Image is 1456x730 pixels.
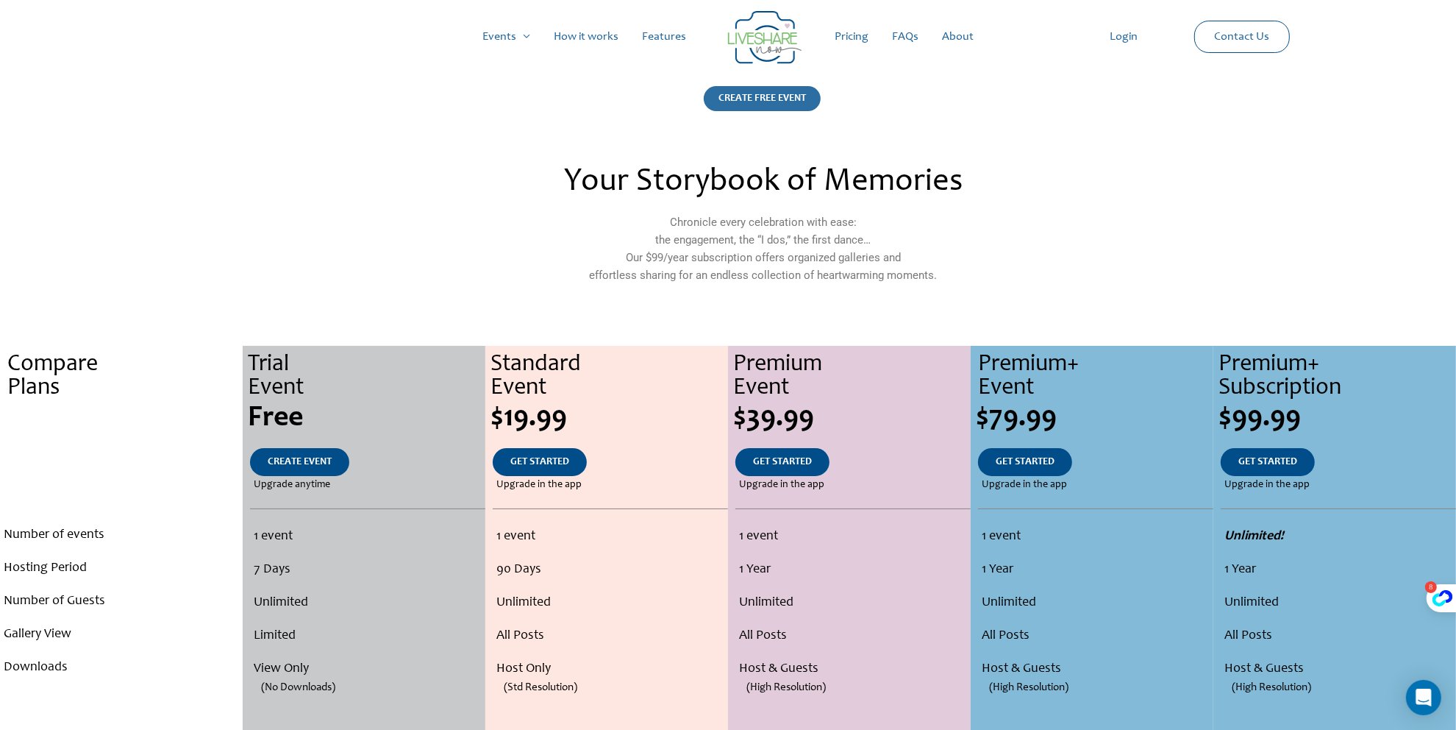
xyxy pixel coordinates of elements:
[254,653,480,686] li: View Only
[739,620,967,653] li: All Posts
[254,620,480,653] li: Limited
[250,448,349,476] a: CREATE EVENT
[496,653,724,686] li: Host Only
[496,553,724,587] li: 90 Days
[268,457,332,467] span: CREATE EVENT
[496,620,724,653] li: All Posts
[248,404,485,433] div: Free
[120,480,123,490] span: .
[1224,476,1310,494] span: Upgrade in the app
[254,587,480,620] li: Unlimited
[978,353,1213,400] div: Premium+ Event
[542,13,630,60] a: How it works
[445,166,1082,199] h2: Your Storybook of Memories
[7,353,243,400] div: Compare Plans
[728,11,802,64] img: LiveShare logo - Capture & Share Event Memories
[880,13,930,60] a: FAQs
[978,448,1072,476] a: GET STARTED
[4,651,239,684] li: Downloads
[1224,530,1284,543] strong: Unlimited!
[490,353,728,400] div: Standard Event
[1232,671,1311,704] span: (High Resolution)
[1224,620,1452,653] li: All Posts
[982,653,1210,686] li: Host & Guests
[823,13,880,60] a: Pricing
[930,13,985,60] a: About
[120,457,123,467] span: .
[753,457,812,467] span: GET STARTED
[248,353,485,400] div: Trial Event
[254,520,480,553] li: 1 event
[102,448,140,476] a: .
[739,653,967,686] li: Host & Guests
[982,476,1067,494] span: Upgrade in the app
[118,404,125,433] span: .
[254,553,480,587] li: 7 Days
[1203,21,1282,52] a: Contact Us
[445,213,1082,284] p: Chronicle every celebration with ease: the engagement, the “I dos,” the first dance… Our $99/year...
[982,587,1210,620] li: Unlimited
[4,618,239,651] li: Gallery View
[739,553,967,587] li: 1 Year
[1218,404,1456,433] div: $99.99
[493,448,587,476] a: GET STARTED
[733,353,971,400] div: Premium Event
[739,587,967,620] li: Unlimited
[976,404,1213,433] div: $79.99
[1098,13,1149,60] a: Login
[4,519,239,552] li: Number of events
[739,520,967,553] li: 1 event
[1238,457,1297,467] span: GET STARTED
[989,671,1068,704] span: (High Resolution)
[254,476,330,494] span: Upgrade anytime
[1221,448,1315,476] a: GET STARTED
[704,86,821,130] a: CREATE FREE EVENT
[1218,353,1456,400] div: Premium+ Subscription
[1224,553,1452,587] li: 1 Year
[4,585,239,618] li: Number of Guests
[704,86,821,111] div: CREATE FREE EVENT
[510,457,569,467] span: GET STARTED
[996,457,1054,467] span: GET STARTED
[504,671,577,704] span: (Std Resolution)
[630,13,698,60] a: Features
[1406,680,1441,715] div: Open Intercom Messenger
[496,520,724,553] li: 1 event
[490,404,728,433] div: $19.99
[733,404,971,433] div: $39.99
[261,671,335,704] span: (No Downloads)
[739,476,824,494] span: Upgrade in the app
[746,671,826,704] span: (High Resolution)
[982,620,1210,653] li: All Posts
[471,13,542,60] a: Events
[982,520,1210,553] li: 1 event
[735,448,829,476] a: GET STARTED
[982,553,1210,587] li: 1 Year
[4,552,239,585] li: Hosting Period
[1224,587,1452,620] li: Unlimited
[1224,653,1452,686] li: Host & Guests
[496,587,724,620] li: Unlimited
[496,476,582,494] span: Upgrade in the app
[26,13,1430,60] nav: Site Navigation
